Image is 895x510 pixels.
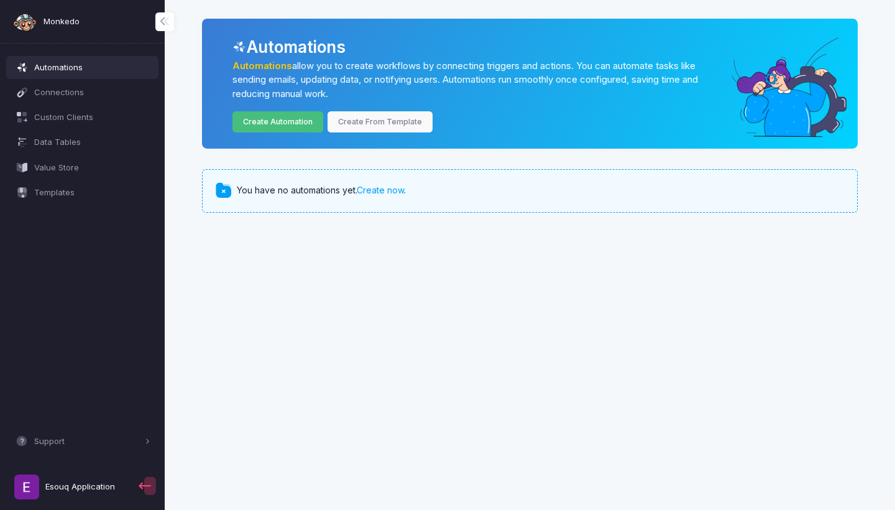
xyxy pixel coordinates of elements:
a: Value Store [6,156,159,178]
span: You have no automations yet. . [237,184,406,197]
span: Support [34,435,142,448]
a: Esouq Application [6,470,136,505]
div: Automations [232,35,840,59]
img: monkedo-logo-dark.png [12,9,37,34]
a: Automations [232,60,292,72]
a: Monkedo [12,9,80,34]
a: Templates [6,181,159,203]
p: allow you to create workflows by connecting triggers and actions. You can automate tasks like sen... [232,59,728,101]
a: Create From Template [328,111,433,133]
span: Connections [34,86,150,99]
span: Custom Clients [34,111,150,124]
span: Templates [34,187,150,199]
a: Automations [6,56,159,78]
span: Automations [34,62,150,74]
span: Esouq Application [45,481,115,493]
a: Connections [6,81,159,103]
span: Data Tables [34,136,150,149]
span: Monkedo [44,16,80,28]
a: Create now [357,185,404,195]
a: Create Automation [232,111,324,133]
a: Data Tables [6,131,159,154]
img: profile [14,475,39,499]
span: Value Store [34,162,150,174]
a: Custom Clients [6,106,159,129]
button: Support [6,430,159,453]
